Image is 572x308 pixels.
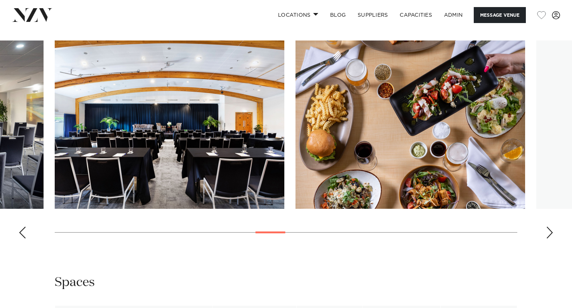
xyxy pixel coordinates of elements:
img: nzv-logo.png [12,8,52,22]
a: SUPPLIERS [352,7,394,23]
swiper-slide: 14 / 30 [55,40,284,209]
a: Locations [272,7,324,23]
swiper-slide: 15 / 30 [295,40,525,209]
a: ADMIN [438,7,469,23]
h2: Spaces [55,274,95,291]
a: BLOG [324,7,352,23]
a: Capacities [394,7,438,23]
button: Message Venue [474,7,526,23]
